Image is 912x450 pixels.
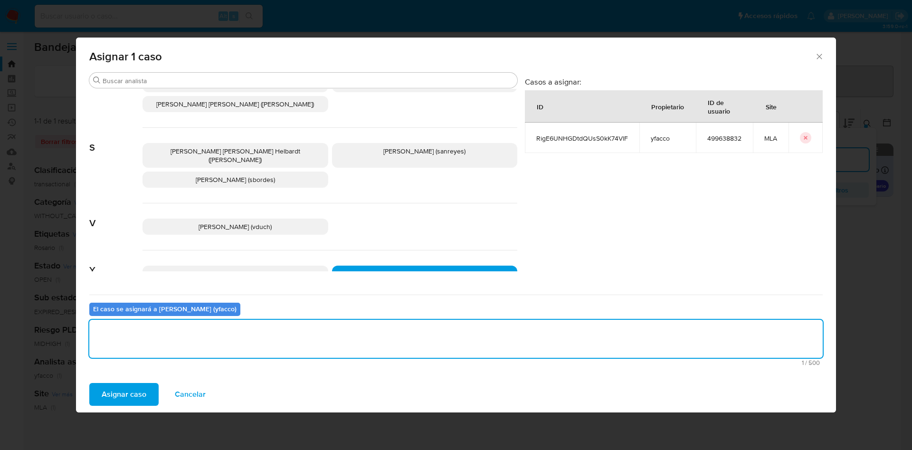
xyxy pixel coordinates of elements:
[171,146,300,164] span: [PERSON_NAME] [PERSON_NAME] Helbardt ([PERSON_NAME])
[89,51,815,62] span: Asignar 1 caso
[93,77,101,84] button: Buscar
[89,250,142,276] span: Y
[196,175,275,184] span: [PERSON_NAME] (sbordes)
[754,95,788,118] div: Site
[332,266,518,282] div: [PERSON_NAME] (yfacco)
[142,266,328,282] div: [PERSON_NAME] (ylofffonseca)
[89,203,142,229] span: V
[696,91,752,122] div: ID de usuario
[800,132,811,144] button: icon-button
[92,360,820,366] span: Máximo 500 caracteres
[525,95,555,118] div: ID
[89,128,142,153] span: S
[175,384,206,405] span: Cancelar
[332,143,518,168] div: [PERSON_NAME] (sanreyes)
[93,304,237,314] b: El caso se asignará a [PERSON_NAME] (yfacco)
[199,222,272,231] span: [PERSON_NAME] (vduch)
[142,143,328,168] div: [PERSON_NAME] [PERSON_NAME] Helbardt ([PERSON_NAME])
[142,172,328,188] div: [PERSON_NAME] (sbordes)
[525,77,823,86] h3: Casos a asignar:
[142,219,328,235] div: [PERSON_NAME] (vduch)
[156,99,314,109] span: [PERSON_NAME] [PERSON_NAME] ([PERSON_NAME])
[383,146,465,156] span: [PERSON_NAME] (sanreyes)
[190,269,281,278] span: [PERSON_NAME] (ylofffonseca)
[640,95,695,118] div: Propietario
[386,269,463,278] span: [PERSON_NAME] (yfacco)
[162,383,218,406] button: Cancelar
[815,52,823,60] button: Cerrar ventana
[142,96,328,112] div: [PERSON_NAME] [PERSON_NAME] ([PERSON_NAME])
[102,384,146,405] span: Asignar caso
[764,134,777,143] span: MLA
[76,38,836,412] div: assign-modal
[651,134,684,143] span: yfacco
[103,77,513,85] input: Buscar analista
[536,134,628,143] span: RigE6UNHGDtdQUsS0kK74VlF
[707,134,741,143] span: 499638832
[89,383,159,406] button: Asignar caso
